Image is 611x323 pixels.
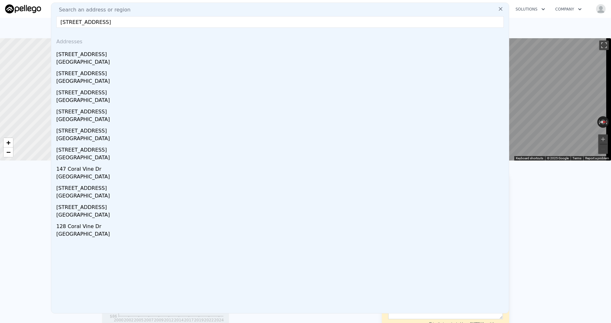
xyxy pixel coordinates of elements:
button: Rotate counterclockwise [597,116,601,128]
button: Zoom in [598,134,608,144]
div: 128 Coral Vine Dr [56,220,506,230]
div: [GEOGRAPHIC_DATA] [56,211,506,220]
div: [GEOGRAPHIC_DATA] [56,58,506,67]
tspan: 2012 [164,318,174,322]
span: − [6,148,11,156]
a: Zoom out [4,147,13,157]
div: [GEOGRAPHIC_DATA] [56,97,506,105]
tspan: 2019 [194,318,204,322]
button: Reset the view [597,119,609,124]
div: [STREET_ADDRESS] [56,105,506,116]
div: [STREET_ADDRESS] [56,201,506,211]
span: + [6,139,11,147]
tspan: 2017 [184,318,194,322]
button: Keyboard shortcuts [516,156,543,161]
tspan: $86 [110,314,117,319]
div: [STREET_ADDRESS] [56,125,506,135]
span: Search an address or region [54,6,130,14]
button: Toggle fullscreen view [599,40,609,50]
div: Addresses [54,33,506,48]
tspan: 2000 [114,318,124,322]
button: Solutions [510,4,550,15]
input: Enter an address, city, region, neighborhood or zip code [56,16,504,28]
span: © 2025 Google [547,156,569,160]
tspan: 2024 [214,318,224,322]
div: [STREET_ADDRESS] [56,182,506,192]
div: [GEOGRAPHIC_DATA] [56,154,506,163]
tspan: 2002 [124,318,134,322]
div: [GEOGRAPHIC_DATA] [56,135,506,144]
img: Pellego [5,4,41,13]
div: [GEOGRAPHIC_DATA] [56,173,506,182]
tspan: 2005 [134,318,144,322]
div: [GEOGRAPHIC_DATA] [56,77,506,86]
tspan: 2022 [204,318,214,322]
div: [STREET_ADDRESS] [56,67,506,77]
div: [STREET_ADDRESS] [56,144,506,154]
div: 147 Coral Vine Dr [56,163,506,173]
div: [GEOGRAPHIC_DATA] [56,116,506,125]
div: [GEOGRAPHIC_DATA] [56,230,506,239]
tspan: 2007 [144,318,154,322]
tspan: 2014 [174,318,184,322]
a: Zoom in [4,138,13,147]
button: Zoom out [598,144,608,154]
a: Terms (opens in new tab) [572,156,581,160]
a: Report a problem [585,156,609,160]
button: Rotate clockwise [606,116,609,128]
div: [STREET_ADDRESS] [56,48,506,58]
div: [STREET_ADDRESS] [56,86,506,97]
button: Company [550,4,587,15]
div: [GEOGRAPHIC_DATA] [56,192,506,201]
tspan: 2009 [154,318,164,322]
img: avatar [596,4,606,14]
